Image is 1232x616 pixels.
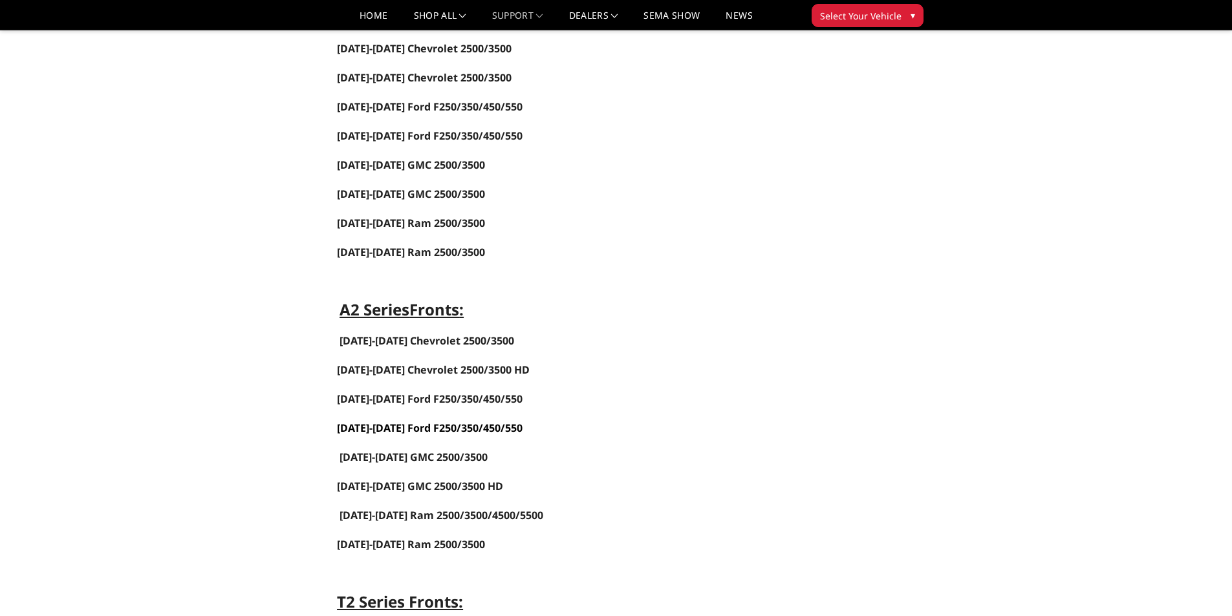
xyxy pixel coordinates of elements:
[337,246,485,259] a: [DATE]-[DATE] Ram 2500/3500
[340,508,543,522] a: [DATE]-[DATE] Ram 2500/3500/4500/5500
[1167,554,1232,616] iframe: Chat Widget
[569,11,618,30] a: Dealers
[337,216,485,230] a: [DATE]-[DATE] Ram 2500/3500
[337,363,530,377] span: [DATE]-[DATE] Chevrolet 2500/3500 HD
[337,129,523,143] a: [DATE]-[DATE] Ford F250/350/450/550
[337,158,485,172] a: [DATE]-[DATE] GMC 2500/3500
[360,11,387,30] a: Home
[337,479,503,493] span: [DATE]-[DATE] GMC 2500/3500 HD
[337,421,523,435] a: [DATE]-[DATE] Ford F250/350/450/550
[414,11,466,30] a: shop all
[337,538,485,551] a: [DATE]-[DATE] Ram 2500/3500
[492,11,543,30] a: Support
[337,100,523,114] a: [DATE]-[DATE] Ford F250/350/450/550
[409,299,459,320] strong: Fronts
[337,187,485,201] a: [DATE]-[DATE] GMC 2500/3500
[340,299,464,320] strong: A2 Series :
[337,245,485,259] span: [DATE]-[DATE] Ram 2500/3500
[337,70,512,85] a: [DATE]-[DATE] Chevrolet 2500/3500
[337,591,463,612] strong: T2 Series Fronts:
[340,450,488,464] a: [DATE]-[DATE] GMC 2500/3500
[911,8,915,22] span: ▾
[337,537,485,551] span: [DATE]-[DATE] Ram 2500/3500
[340,334,514,348] a: [DATE]-[DATE] Chevrolet 2500/3500
[820,9,902,23] span: Select Your Vehicle
[643,11,700,30] a: SEMA Show
[812,4,924,27] button: Select Your Vehicle
[337,392,523,406] a: [DATE]-[DATE] Ford F250/350/450/550
[337,364,530,376] a: [DATE]-[DATE] Chevrolet 2500/3500 HD
[337,480,503,493] a: [DATE]-[DATE] GMC 2500/3500 HD
[337,41,512,56] a: [DATE]-[DATE] Chevrolet 2500/3500
[726,11,752,30] a: News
